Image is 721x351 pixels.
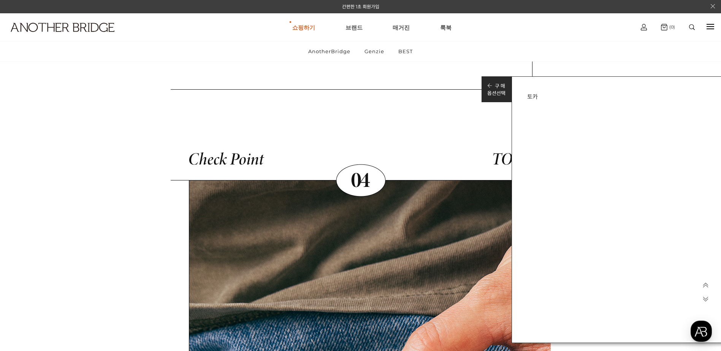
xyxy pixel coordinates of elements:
[641,24,647,30] img: cart
[117,252,127,258] span: 설정
[342,4,379,9] a: 간편한 1초 회원가입
[345,14,363,41] a: 브랜드
[11,23,114,32] img: logo
[661,24,675,30] a: (0)
[98,241,146,260] a: 설정
[487,89,505,96] p: 옵션선택
[292,14,315,41] a: 쇼핑하기
[358,41,391,61] a: Genzie
[440,14,452,41] a: 룩북
[4,23,112,51] a: logo
[487,82,505,89] p: 구 매
[70,253,79,259] span: 대화
[393,14,410,41] a: 매거진
[661,24,667,30] img: cart
[24,252,29,258] span: 홈
[667,24,675,30] span: (0)
[392,41,419,61] a: BEST
[527,92,711,100] h3: 토카
[689,24,695,30] img: search
[302,41,357,61] a: AnotherBridge
[50,241,98,260] a: 대화
[2,241,50,260] a: 홈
